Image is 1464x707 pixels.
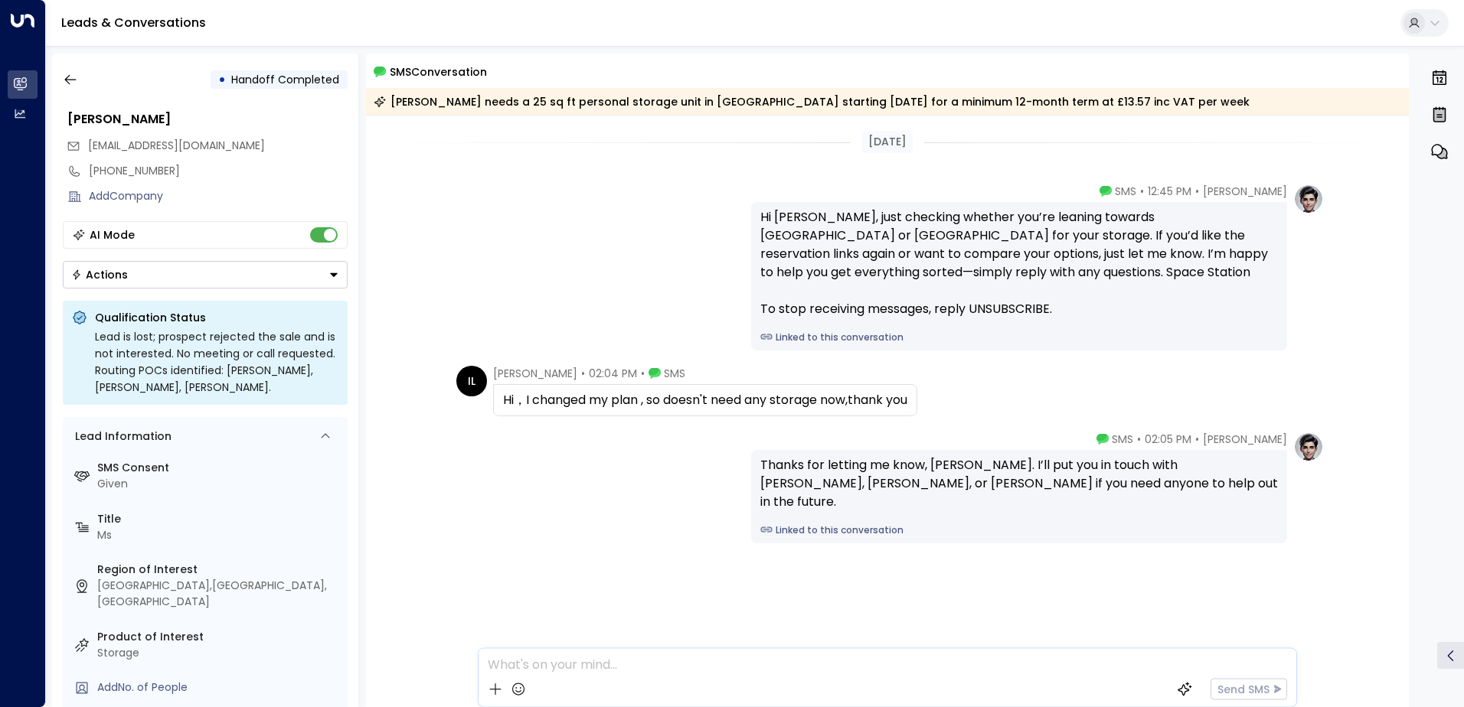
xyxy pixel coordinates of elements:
[1115,184,1136,199] span: SMS
[641,366,645,381] span: •
[97,527,341,543] div: Ms
[493,366,577,381] span: [PERSON_NAME]
[760,523,1278,537] a: Linked to this conversation
[1195,184,1199,199] span: •
[1203,184,1287,199] span: [PERSON_NAME]
[97,578,341,610] div: [GEOGRAPHIC_DATA],[GEOGRAPHIC_DATA],[GEOGRAPHIC_DATA]
[760,331,1278,344] a: Linked to this conversation
[97,562,341,578] label: Region of Interest
[862,131,913,153] div: [DATE]
[1148,184,1191,199] span: 12:45 PM
[95,310,338,325] p: Qualification Status
[97,511,341,527] label: Title
[390,63,487,80] span: SMS Conversation
[503,391,907,409] div: Hi，I changed my plan , so doesn't need any storage now,thank you
[88,138,265,153] span: [EMAIL_ADDRESS][DOMAIN_NAME]
[760,456,1278,511] div: Thanks for letting me know, [PERSON_NAME]. I’ll put you in touch with [PERSON_NAME], [PERSON_NAME...
[589,366,637,381] span: 02:04 PM
[88,138,265,154] span: irenelu2023@163.com
[89,163,348,179] div: [PHONE_NUMBER]
[97,645,341,661] div: Storage
[581,366,585,381] span: •
[664,366,685,381] span: SMS
[61,14,206,31] a: Leads & Conversations
[97,629,341,645] label: Product of Interest
[95,328,338,396] div: Lead is lost; prospect rejected the sale and is not interested. No meeting or call requested. Rou...
[1145,432,1191,447] span: 02:05 PM
[218,66,226,93] div: •
[67,110,348,129] div: [PERSON_NAME]
[760,208,1278,318] div: Hi [PERSON_NAME], just checking whether you’re leaning towards [GEOGRAPHIC_DATA] or [GEOGRAPHIC_D...
[1112,432,1133,447] span: SMS
[90,227,135,243] div: AI Mode
[97,476,341,492] div: Given
[374,94,1250,109] div: [PERSON_NAME] needs a 25 sq ft personal storage unit in [GEOGRAPHIC_DATA] starting [DATE] for a m...
[1195,432,1199,447] span: •
[97,460,341,476] label: SMS Consent
[1293,184,1324,214] img: profile-logo.png
[1137,432,1141,447] span: •
[1140,184,1144,199] span: •
[456,366,487,396] div: IL
[1203,432,1287,447] span: [PERSON_NAME]
[63,261,348,288] button: Actions
[70,428,172,445] div: Lead Information
[71,268,128,282] div: Actions
[63,261,348,288] div: Button group with a nested menu
[231,72,339,87] span: Handoff Completed
[97,679,341,696] div: AddNo. of People
[89,188,348,204] div: AddCompany
[1293,432,1324,462] img: profile-logo.png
